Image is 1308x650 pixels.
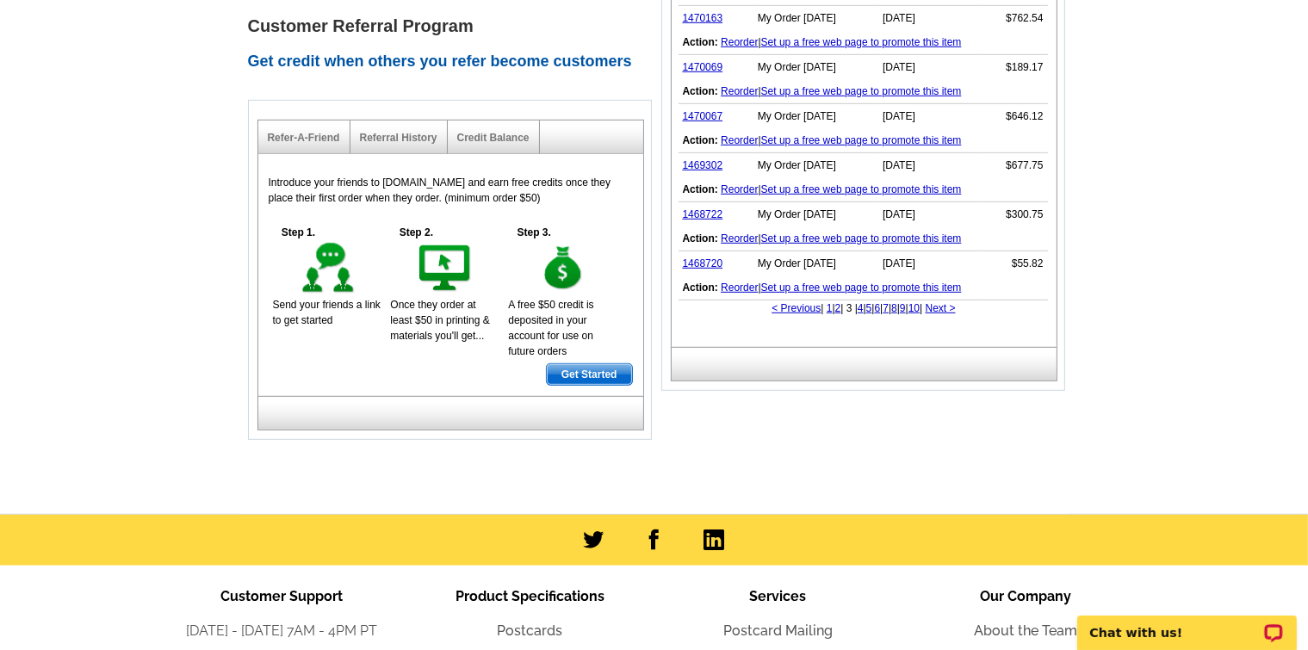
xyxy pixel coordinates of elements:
a: Reorder [721,282,758,294]
td: [DATE] [878,153,982,178]
td: | [679,30,1048,55]
a: Set up a free web page to promote this item [761,85,962,97]
span: Get Started [547,364,632,385]
h5: Step 3. [508,225,560,240]
td: $300.75 [982,202,1048,227]
a: Reorder [721,232,758,245]
span: Customer Support [221,588,344,604]
td: My Order [DATE] [753,202,878,227]
a: 1470069 [683,61,723,73]
td: | [679,128,1048,153]
a: Referral History [360,132,437,144]
a: 7 [883,302,889,314]
img: step-2.gif [416,240,475,297]
td: $55.82 [982,251,1048,276]
a: Reorder [721,183,758,195]
a: Credit Balance [457,132,530,144]
td: [DATE] [878,202,982,227]
iframe: LiveChat chat widget [1066,596,1308,650]
td: My Order [DATE] [753,55,878,80]
a: Set up a free web page to promote this item [761,134,962,146]
li: [DATE] - [DATE] 7AM - 4PM PT [158,621,406,641]
td: My Order [DATE] [753,153,878,178]
a: 10 [908,302,920,314]
td: [DATE] [878,104,982,129]
td: | [679,177,1048,202]
a: Reorder [721,134,758,146]
b: Action: [683,36,718,48]
a: 1470067 [683,110,723,122]
a: 4 [858,302,864,314]
b: Action: [683,282,718,294]
td: $677.75 [982,153,1048,178]
img: step-1.gif [299,240,358,297]
span: Product Specifications [456,588,604,604]
td: $762.54 [982,6,1048,31]
td: [DATE] [878,6,982,31]
td: [DATE] [878,55,982,80]
a: Reorder [721,85,758,97]
a: Postcards [498,622,563,639]
a: Postcard Mailing [723,622,833,639]
h5: Step 1. [273,225,325,240]
a: Set up a free web page to promote this item [761,282,962,294]
a: 1468722 [683,208,723,220]
a: Set up a free web page to promote this item [761,232,962,245]
span: Services [750,588,807,604]
a: 1469302 [683,159,723,171]
b: Action: [683,85,718,97]
div: | | | 3 | | | | | | | | [672,300,1057,316]
span: Our Company [981,588,1072,604]
b: Action: [683,183,718,195]
a: Next > [926,302,956,314]
a: 1 [827,302,833,314]
td: [DATE] [878,251,982,276]
span: A free $50 credit is deposited in your account for use on future orders [508,299,593,357]
a: 5 [866,302,872,314]
img: step-3.gif [534,240,593,297]
a: < Previous [772,302,821,314]
td: | [679,275,1048,300]
span: Once they order at least $50 in printing & materials you'll get... [390,299,489,342]
a: About the Team [975,622,1078,639]
a: Reorder [721,36,758,48]
a: Refer-A-Friend [268,132,340,144]
a: 6 [875,302,881,314]
td: My Order [DATE] [753,251,878,276]
a: 2 [835,302,841,314]
td: $189.17 [982,55,1048,80]
b: Action: [683,232,718,245]
a: 1470163 [683,12,723,24]
td: | [679,226,1048,251]
b: Action: [683,134,718,146]
a: Set up a free web page to promote this item [761,36,962,48]
h1: Customer Referral Program [248,17,661,35]
a: 8 [891,302,897,314]
a: 1468720 [683,257,723,269]
td: $646.12 [982,104,1048,129]
a: Get Started [546,363,633,386]
td: | [679,79,1048,104]
td: My Order [DATE] [753,6,878,31]
a: 9 [900,302,906,314]
h2: Get credit when others you refer become customers [248,53,661,71]
p: Introduce your friends to [DOMAIN_NAME] and earn free credits once they place their first order w... [269,175,633,206]
a: Set up a free web page to promote this item [761,183,962,195]
td: My Order [DATE] [753,104,878,129]
span: Send your friends a link to get started [273,299,381,326]
h5: Step 2. [390,225,442,240]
